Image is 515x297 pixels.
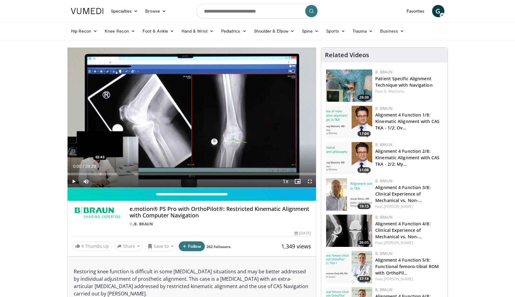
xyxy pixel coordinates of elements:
video-js: Video Player [68,48,316,188]
span: 37:18 [357,276,371,282]
a: Sports [322,25,349,37]
a: 262 followers [206,244,231,249]
span: 28:30 [357,95,371,100]
a: Shoulder & Elbow [250,25,298,37]
a: B. Braun [375,178,392,184]
button: Enable picture-in-picture mode [291,175,304,188]
button: Playback Rate [279,175,291,188]
a: Alignment 4 Function 2/8: Kinematic Alignment with CAS TKA - 2/2: My… [375,148,439,167]
span: 19:15 [357,204,371,209]
a: Alignment 4 Function 1/8: Kinematic Alignment with CAS TKA - 1/2: Ov… [375,112,439,131]
div: Feat. [375,89,443,94]
div: Feat. [375,276,443,282]
a: 36:05 [326,215,372,247]
a: B. Braun [375,106,392,111]
img: B. Braun [72,206,123,220]
a: [PERSON_NAME] [384,276,413,282]
div: By [130,221,311,227]
a: B. Braun [375,142,392,147]
a: Specialties [107,5,142,17]
button: Fullscreen [304,175,316,188]
a: Business [376,25,408,37]
a: Favorites [403,5,428,17]
a: Hand & Wrist [178,25,217,37]
a: Alignment 4 Function 3/8: Clinical Experience of Mechanical vs. Non-… [375,184,431,203]
a: Pediatrics [217,25,250,37]
a: B. Braun [375,215,392,220]
img: VuMedi Logo [71,8,103,14]
h4: e.motion® PS Pro with OrthoPilot®: Restricted Kinematic Alignment with Computer Navigation [130,206,311,219]
a: 31:08 [326,142,372,174]
span: 17:04 [357,131,371,137]
a: G. Matziolis [384,89,404,94]
div: Feat. [375,204,443,209]
img: 093c880e-b65a-4c32-9f94-ab39688290b6.150x105_q85_crop-smart_upscale.jpg [326,142,372,174]
img: f09dfca2-494d-4bde-a881-2fa5ccaecca6.150x105_q85_crop-smart_upscale.jpg [326,69,372,102]
span: 9 [81,243,84,249]
div: Progress Bar [68,173,316,175]
a: 28:30 [326,69,372,102]
button: Save to [145,241,176,251]
a: 9 Thumbs Up [72,241,112,251]
a: B. Braun [375,287,392,292]
h4: Related Videos [325,51,369,59]
button: Follow [179,241,205,251]
a: G [432,5,444,17]
span: 31:08 [357,167,371,173]
button: Play [68,175,80,188]
a: B. Braun [375,69,392,75]
a: B. Braun [375,251,392,256]
a: Alignment 4 Function 4/8: Clinical Experience of Mechanical vs. Non-… [375,221,431,240]
span: 1,349 views [281,243,311,250]
a: 19:15 [326,178,372,211]
a: Browse [142,5,170,17]
a: [PERSON_NAME] [384,240,413,245]
a: Knee Recon [101,25,139,37]
div: Feat. [375,240,443,246]
a: Alignment 4 Function 5/8: Functional femoro-tibial ROM with OrthoPil… [375,257,439,276]
a: B. Braun [134,221,153,227]
input: Search topics, interventions [196,4,319,18]
span: 36:05 [357,240,371,245]
a: Hip Recon [67,25,101,37]
div: [DATE] [295,231,311,236]
a: Trauma [349,25,377,37]
span: 28:29 [85,164,96,169]
a: Foot & Ankle [139,25,178,37]
a: [PERSON_NAME] [384,204,413,209]
img: b5d895b3-f06e-4522-a3b1-a6ccaea8ea7d.150x105_q85_crop-smart_upscale.jpg [326,106,372,138]
span: / [83,164,84,169]
button: Share [114,241,143,251]
img: cae30946-94ba-46e4-8324-f513dec1b43e.150x105_q85_crop-smart_upscale.jpg [326,251,372,283]
img: 65878c8f-bfbd-4099-b4eb-3ad002e4e6af.150x105_q85_crop-smart_upscale.jpg [326,178,372,211]
a: Patient Specific Alignment Technique with Navigation [375,76,433,88]
button: Mute [80,175,92,188]
a: 37:18 [326,251,372,283]
a: 17:04 [326,106,372,138]
a: Spine [298,25,322,37]
span: 0:00 [73,164,81,169]
img: 3348d385-4db7-49ea-8bd4-1126d87ca5c8.150x105_q85_crop-smart_upscale.jpg [326,215,372,247]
